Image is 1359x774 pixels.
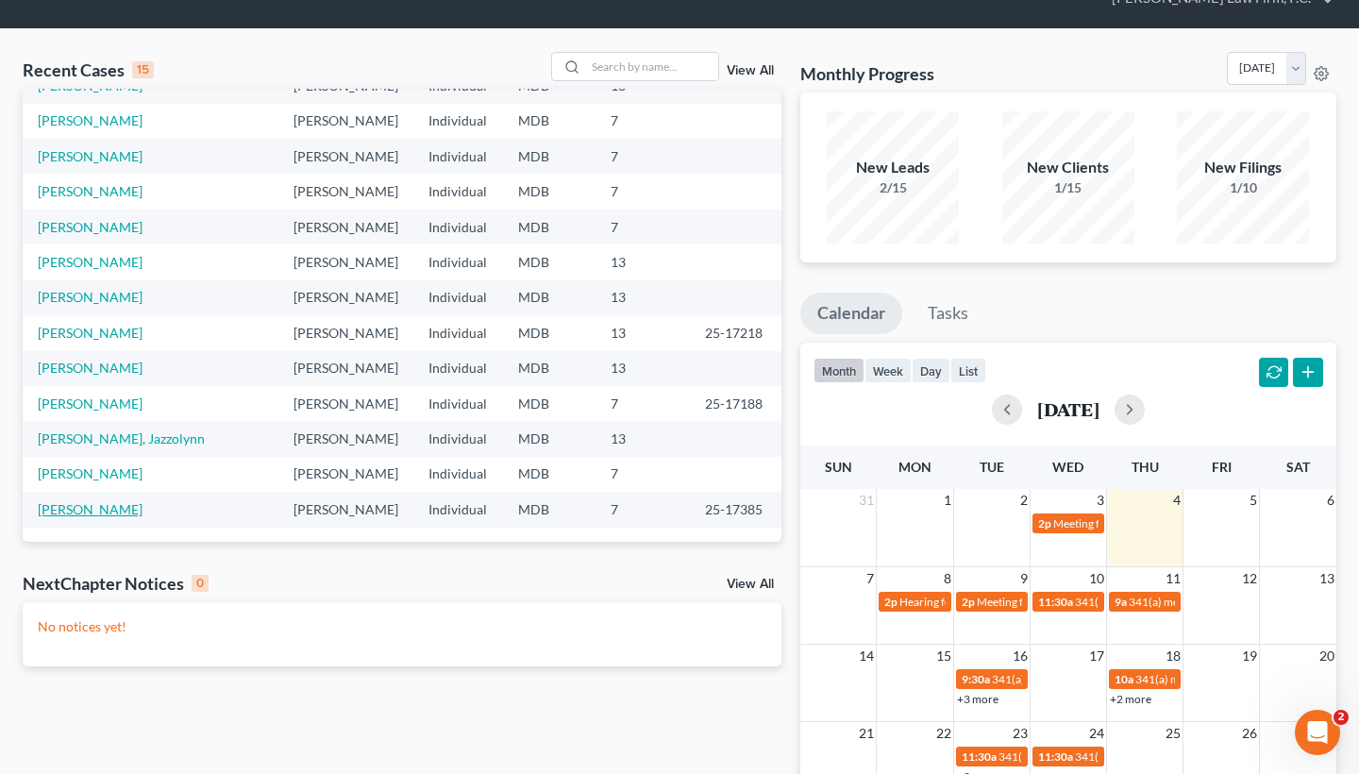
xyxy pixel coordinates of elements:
[1095,489,1106,512] span: 3
[38,254,143,270] a: [PERSON_NAME]
[1110,692,1151,706] a: +2 more
[1075,749,1257,764] span: 341(a) meeting for [PERSON_NAME]
[1011,722,1030,745] span: 23
[192,575,209,592] div: 0
[1164,645,1183,667] span: 18
[132,61,154,78] div: 15
[998,749,1181,764] span: 341(a) meeting for [PERSON_NAME]
[413,421,502,456] td: Individual
[278,315,413,350] td: [PERSON_NAME]
[727,64,774,77] a: View All
[911,293,985,334] a: Tasks
[934,722,953,745] span: 22
[278,244,413,279] td: [PERSON_NAME]
[38,360,143,376] a: [PERSON_NAME]
[503,386,596,421] td: MDB
[1325,489,1336,512] span: 6
[1038,749,1073,764] span: 11:30a
[596,457,690,492] td: 7
[38,77,143,93] a: [PERSON_NAME]
[934,645,953,667] span: 15
[864,358,912,383] button: week
[413,104,502,139] td: Individual
[857,722,876,745] span: 21
[1240,722,1259,745] span: 26
[1171,489,1183,512] span: 4
[596,104,690,139] td: 7
[413,386,502,421] td: Individual
[1002,178,1134,197] div: 1/15
[413,280,502,315] td: Individual
[1002,157,1134,178] div: New Clients
[38,465,143,481] a: [PERSON_NAME]
[413,244,502,279] td: Individual
[690,315,780,350] td: 25-17218
[1018,567,1030,590] span: 9
[857,645,876,667] span: 14
[1317,567,1336,590] span: 13
[857,489,876,512] span: 31
[503,174,596,209] td: MDB
[942,489,953,512] span: 1
[827,178,959,197] div: 2/15
[1135,672,1317,686] span: 341(a) meeting for [PERSON_NAME]
[38,395,143,412] a: [PERSON_NAME]
[1038,595,1073,609] span: 11:30a
[1164,722,1183,745] span: 25
[38,148,143,164] a: [PERSON_NAME]
[596,421,690,456] td: 13
[1052,459,1083,475] span: Wed
[899,595,1047,609] span: Hearing for [PERSON_NAME]
[278,421,413,456] td: [PERSON_NAME]
[690,386,780,421] td: 25-17188
[38,617,766,636] p: No notices yet!
[800,293,902,334] a: Calendar
[1038,516,1051,530] span: 2p
[596,244,690,279] td: 13
[503,492,596,527] td: MDB
[957,692,998,706] a: +3 more
[950,358,986,383] button: list
[38,289,143,305] a: [PERSON_NAME]
[1115,672,1133,686] span: 10a
[1317,645,1336,667] span: 20
[596,351,690,386] td: 13
[1087,722,1106,745] span: 24
[912,358,950,383] button: day
[1295,710,1340,755] iframe: Intercom live chat
[278,104,413,139] td: [PERSON_NAME]
[596,174,690,209] td: 7
[503,280,596,315] td: MDB
[278,351,413,386] td: [PERSON_NAME]
[596,210,690,244] td: 7
[503,244,596,279] td: MDB
[1132,459,1159,475] span: Thu
[1087,645,1106,667] span: 17
[1240,567,1259,590] span: 12
[503,421,596,456] td: MDB
[278,174,413,209] td: [PERSON_NAME]
[1286,459,1310,475] span: Sat
[278,492,413,527] td: [PERSON_NAME]
[827,157,959,178] div: New Leads
[278,386,413,421] td: [PERSON_NAME]
[1240,645,1259,667] span: 19
[413,315,502,350] td: Individual
[413,492,502,527] td: Individual
[413,210,502,244] td: Individual
[596,386,690,421] td: 7
[38,430,205,446] a: [PERSON_NAME], Jazzolynn
[962,749,997,764] span: 11:30a
[38,183,143,199] a: [PERSON_NAME]
[884,595,898,609] span: 2p
[1177,157,1309,178] div: New Filings
[38,219,143,235] a: [PERSON_NAME]
[596,280,690,315] td: 13
[596,139,690,174] td: 7
[1164,567,1183,590] span: 11
[38,501,143,517] a: [PERSON_NAME]
[1212,459,1232,475] span: Fri
[1334,710,1349,725] span: 2
[503,315,596,350] td: MDB
[413,174,502,209] td: Individual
